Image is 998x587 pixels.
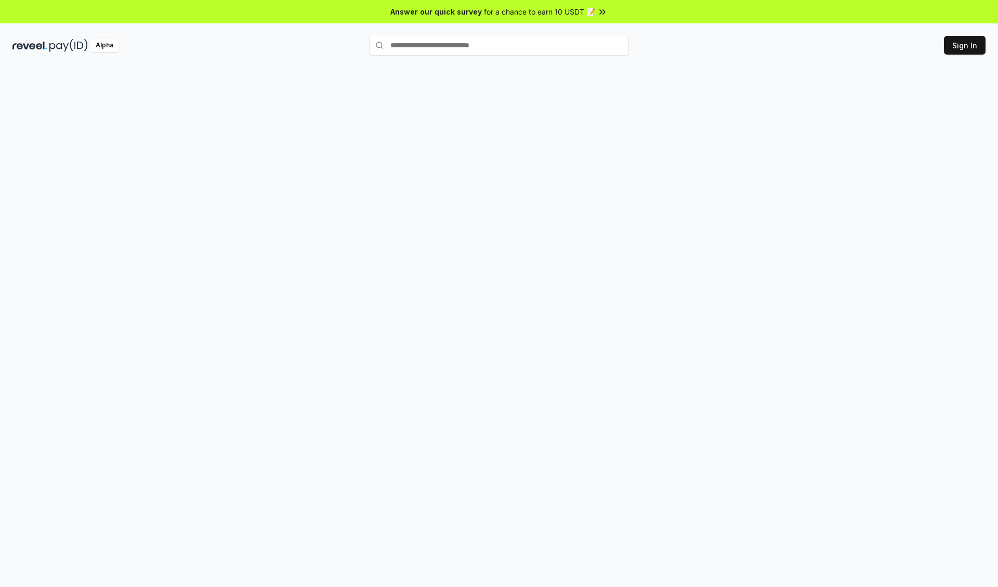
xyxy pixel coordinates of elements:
img: pay_id [49,39,88,52]
span: for a chance to earn 10 USDT 📝 [484,6,595,17]
img: reveel_dark [12,39,47,52]
div: Alpha [90,39,119,52]
span: Answer our quick survey [390,6,482,17]
button: Sign In [944,36,986,55]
